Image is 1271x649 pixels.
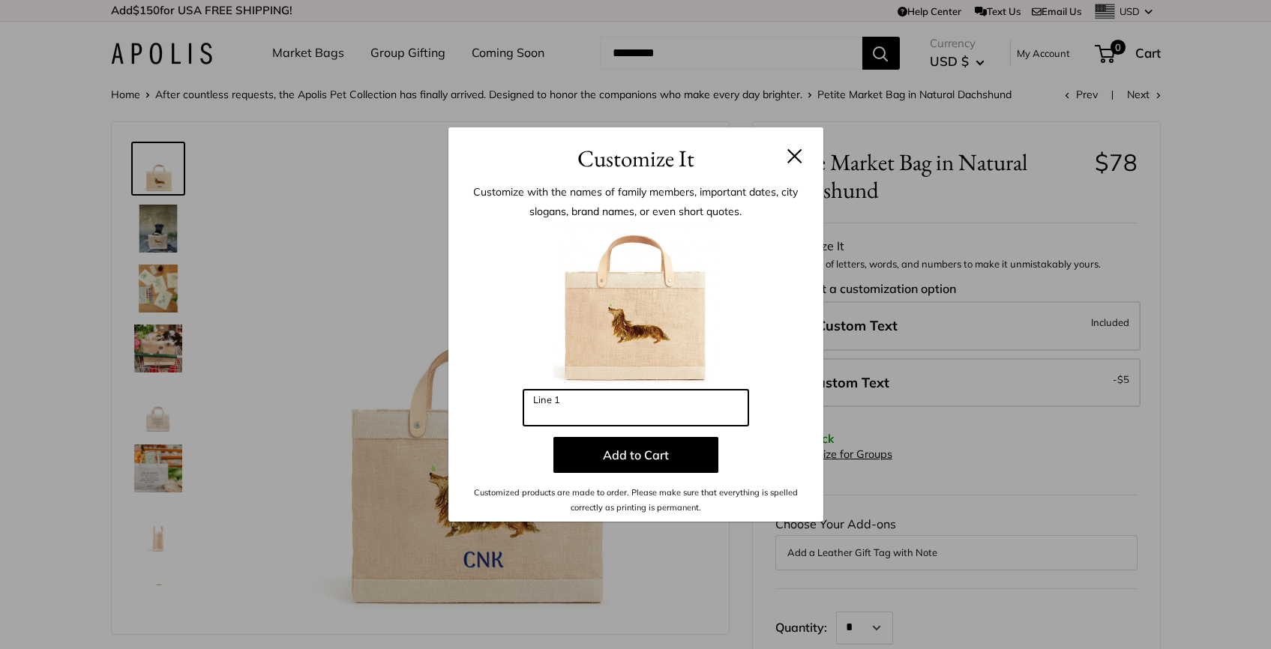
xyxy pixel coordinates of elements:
p: Customized products are made to order. Please make sure that everything is spelled correctly as p... [471,485,801,516]
button: Add to Cart [553,437,718,473]
iframe: Sign Up via Text for Offers [12,592,160,637]
img: 1_cust_dasch.jpg [553,225,718,390]
p: Customize with the names of family members, important dates, city slogans, brand names, or even s... [471,182,801,221]
h3: Customize It [471,141,801,176]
